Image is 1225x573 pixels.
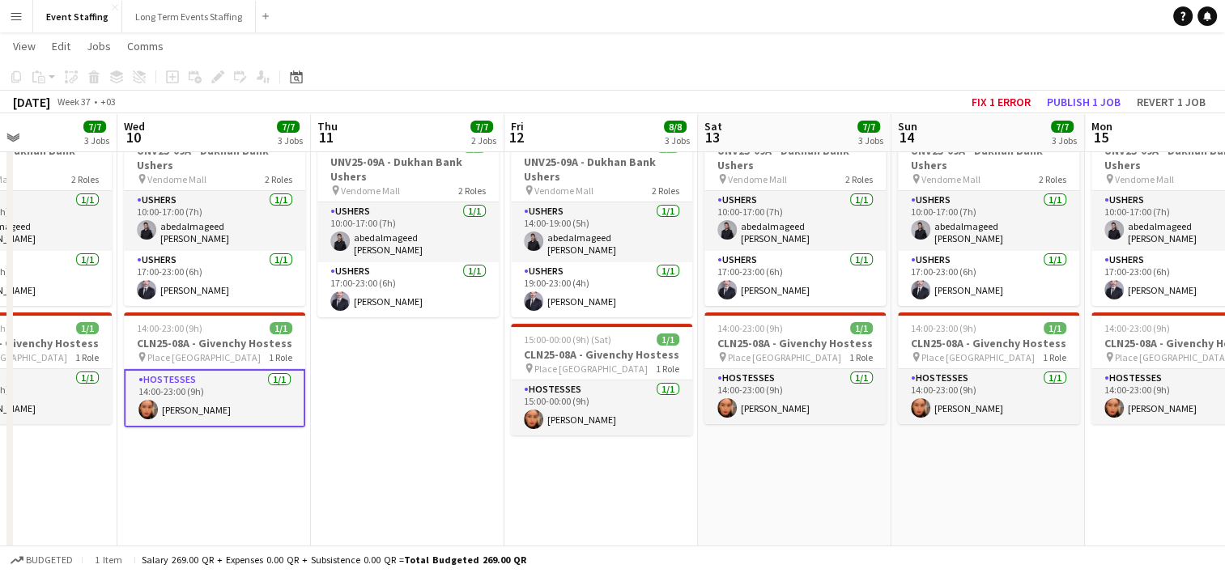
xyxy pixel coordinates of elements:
[53,95,94,108] span: Week 37
[100,95,116,108] div: +03
[87,39,111,53] span: Jobs
[965,91,1037,112] button: Fix 1 error
[142,554,526,566] div: Salary 269.00 QR + Expenses 0.00 QR + Subsistence 0.00 QR =
[45,36,77,57] a: Edit
[404,554,526,566] span: Total Budgeted 269.00 QR
[6,36,42,57] a: View
[13,94,50,110] div: [DATE]
[1130,91,1212,112] button: Revert 1 job
[89,554,128,566] span: 1 item
[1040,91,1127,112] button: Publish 1 job
[26,554,73,566] span: Budgeted
[13,39,36,53] span: View
[33,1,122,32] button: Event Staffing
[8,551,75,569] button: Budgeted
[80,36,117,57] a: Jobs
[127,39,164,53] span: Comms
[121,36,170,57] a: Comms
[122,1,256,32] button: Long Term Events Staffing
[52,39,70,53] span: Edit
